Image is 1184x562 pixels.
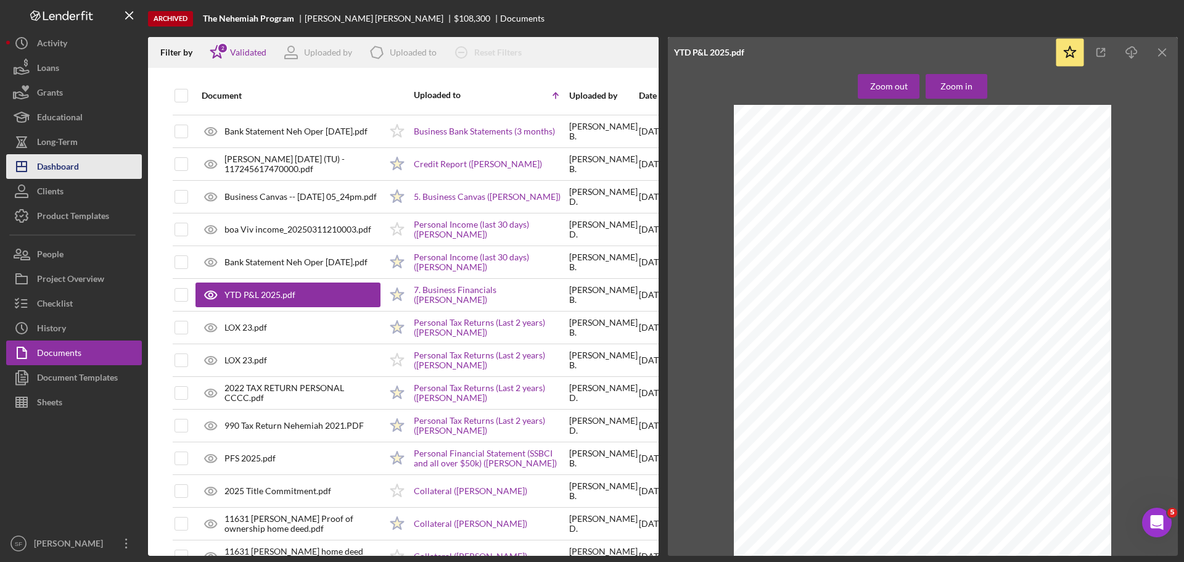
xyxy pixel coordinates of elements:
[37,365,118,393] div: Document Templates
[224,421,364,431] div: 990 Tax Return Nehemiah 2021.PDF
[37,179,64,207] div: Clients
[224,486,331,496] div: 2025 Title Commitment.pdf
[224,290,295,300] div: YTD P&L 2025.pdf
[224,257,368,267] div: Bank Statement Neh Oper [DATE].pdf
[569,416,638,436] div: [PERSON_NAME] D .
[639,247,666,278] div: [DATE]
[6,531,142,556] button: SF[PERSON_NAME]
[454,13,490,23] span: $108,300
[639,378,666,408] div: [DATE]
[6,105,142,130] a: Educational
[858,74,919,99] button: Zoom out
[31,531,111,559] div: [PERSON_NAME]
[414,519,527,529] a: Collateral ([PERSON_NAME])
[569,350,638,370] div: [PERSON_NAME] B .
[569,383,638,403] div: [PERSON_NAME] D .
[904,262,931,269] span: $42,000
[6,267,142,291] a: Project Overview
[6,56,142,80] button: Loans
[37,242,64,270] div: People
[6,242,142,267] button: People
[915,178,923,186] span: 24
[414,159,542,169] a: Credit Report ([PERSON_NAME])
[6,390,142,415] a: Sheets
[37,80,63,108] div: Grants
[224,355,267,365] div: LOX 23.pdf
[905,188,936,195] span: $356,000
[926,74,987,99] button: Zoom in
[639,149,666,180] div: [DATE]
[915,169,993,176] span: The Nehemiah Program
[224,225,371,234] div: boa Viv income_20250311210003.pdf
[37,105,83,133] div: Educational
[6,130,142,154] button: Long-Term
[414,192,561,202] a: 5. Business Canvas ([PERSON_NAME])
[639,214,666,245] div: [DATE]
[6,31,142,56] button: Activity
[569,252,638,272] div: [PERSON_NAME] B .
[639,508,666,539] div: [DATE]
[224,126,368,136] div: Bank Statement Neh Oper [DATE].pdf
[6,291,142,316] a: Checklist
[569,220,638,239] div: [PERSON_NAME] D .
[414,350,568,370] a: Personal Tax Returns (Last 2 years) ([PERSON_NAME])
[639,91,666,101] div: Date
[6,341,142,365] a: Documents
[224,323,267,333] div: LOX 23.pdf
[224,154,380,174] div: [PERSON_NAME] [DATE] (TU) - 117245617470000.pdf
[569,481,638,501] div: [PERSON_NAME] B .
[569,514,638,534] div: [PERSON_NAME] D .
[37,390,62,418] div: Sheets
[37,341,81,368] div: Documents
[15,540,22,547] text: SF
[639,279,666,310] div: [DATE]
[37,130,78,157] div: Long-Term
[870,74,908,99] div: Zoom out
[414,486,527,496] a: Collateral ([PERSON_NAME])
[6,316,142,341] button: History
[414,448,568,468] a: Personal Financial Statement (SSBCI and all over $50k) ([PERSON_NAME])
[500,14,545,23] div: Documents
[911,396,940,403] span: Manager
[639,312,666,343] div: [DATE]
[37,31,67,59] div: Activity
[414,552,527,561] a: Collateral ([PERSON_NAME])
[569,318,638,337] div: [PERSON_NAME] B .
[639,443,666,474] div: [DATE]
[305,14,454,23] div: [PERSON_NAME] [PERSON_NAME]
[414,252,568,272] a: Personal Income (last 30 days) ([PERSON_NAME])
[569,448,638,468] div: [PERSON_NAME] B .
[639,345,666,376] div: [DATE]
[224,514,380,534] div: 11631 [PERSON_NAME] Proof of ownership home deed.pdf
[474,40,522,65] div: Reset Filters
[639,476,666,506] div: [DATE]
[6,179,142,204] button: Clients
[217,43,228,54] div: 2
[1142,508,1172,537] iframe: Intercom live chat
[37,204,109,231] div: Product Templates
[446,40,534,65] button: Reset Filters
[639,410,666,441] div: [DATE]
[6,80,142,105] button: Grants
[224,453,276,463] div: PFS 2025.pdf
[569,91,638,101] div: Uploaded by
[37,316,66,344] div: History
[37,291,73,319] div: Checklist
[569,154,638,174] div: [PERSON_NAME] B .
[224,192,377,202] div: Business Canvas -- [DATE] 05_24pm.pdf
[414,126,555,136] a: Business Bank Statements (3 months)
[6,204,142,228] button: Product Templates
[203,14,294,23] b: The Nehemiah Program
[414,285,568,305] a: 7. Business Financials ([PERSON_NAME])
[639,116,666,147] div: [DATE]
[224,383,380,403] div: 2022 TAX RETURN PERSONAL CCCC.pdf
[1032,396,1056,403] span: [DATE]
[940,74,972,99] div: Zoom in
[202,91,380,101] div: Document
[414,90,491,100] div: Uploaded to
[908,362,934,370] span: $77,738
